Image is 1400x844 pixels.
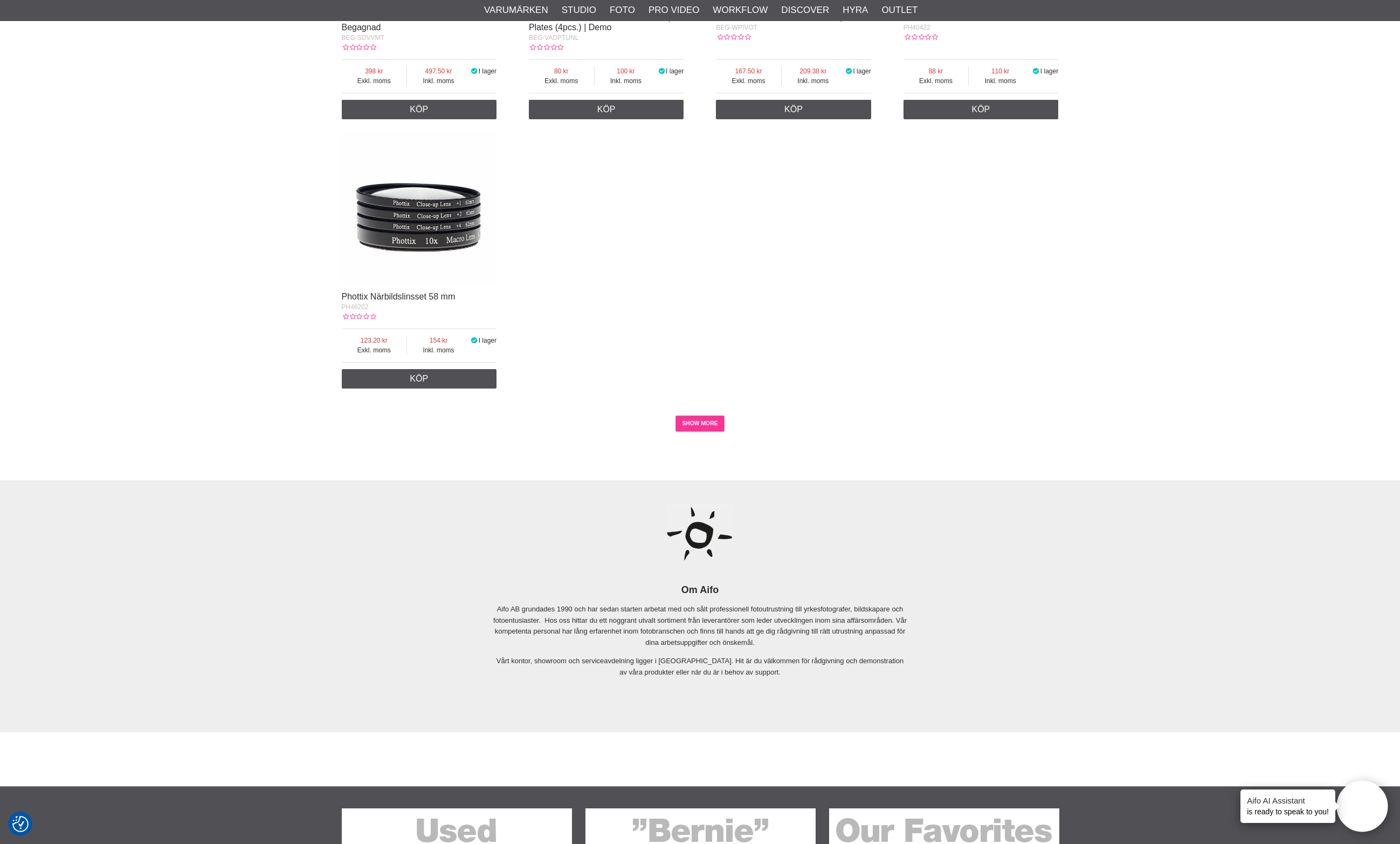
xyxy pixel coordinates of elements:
[342,292,456,301] a: Phottix Närbildslinsset 58 mm
[716,76,781,86] span: Exkl. moms
[342,76,407,86] span: Exkl. moms
[881,3,918,17] a: Outlet
[657,67,666,75] i: I lager
[675,416,725,432] a: SHOW MORE
[781,3,829,17] a: Discover
[342,100,497,119] a: Köp
[1247,795,1329,806] h4: Aifo AI Assistant
[12,814,29,834] button: Samtyckesinställningar
[470,337,479,344] i: I lager
[1032,67,1040,75] i: I lager
[904,24,930,31] span: PH40422
[342,303,369,311] span: PH46202
[493,604,907,649] p: Aifo AB grundades 1990 och har sedan starten arbetat med och sålt professionell fotoutrustning ti...
[479,337,496,344] span: I lager
[666,501,734,568] img: Aifo - Ljuset i dina bilder
[1040,67,1058,75] span: I lager
[484,3,548,17] a: Varumärken
[782,76,845,86] span: Inkl. moms
[853,67,871,75] span: I lager
[342,312,376,322] div: Kundbetyg: 0
[407,66,470,76] span: 497.50
[713,3,768,17] a: Workflow
[342,34,384,42] span: BEG-SDVVMT
[843,3,868,17] a: Hyra
[610,3,635,17] a: Foto
[595,76,658,86] span: Inkl. moms
[342,66,407,76] span: 398
[342,345,407,355] span: Exkl. moms
[649,3,699,17] a: Pro Video
[904,76,969,86] span: Exkl. moms
[969,76,1032,86] span: Inkl. moms
[529,76,594,86] span: Exkl. moms
[529,66,594,76] span: 80
[529,43,563,52] div: Kundbetyg: 0
[1240,789,1335,823] div: is ready to speak to you!
[342,43,376,52] div: Kundbetyg: 0
[904,66,969,76] span: 88
[904,100,1059,119] a: Köp
[716,100,871,119] a: Köp
[716,32,750,42] div: Kundbetyg: 0
[904,32,938,42] div: Kundbetyg: 0
[782,66,845,76] span: 209.38
[470,67,479,75] i: I lager
[12,816,29,832] img: Revisit consent button
[407,345,470,355] span: Inkl. moms
[493,583,907,597] h2: Om Aifo
[716,24,757,31] span: BEG-WPIVOT
[493,656,907,678] p: Vårt kontor, showroom och serviceavdelning ligger i [GEOGRAPHIC_DATA]. Hit är du välkommen för rå...
[562,3,596,17] a: Studio
[407,76,470,86] span: Inkl. moms
[595,66,658,76] span: 100
[716,66,781,76] span: 167.50
[479,67,496,75] span: I lager
[529,100,684,119] a: Köp
[666,67,684,75] span: I lager
[845,67,853,75] i: I lager
[969,66,1032,76] span: 110
[342,130,497,285] img: Phottix Närbildslinsset 58 mm
[407,336,470,345] span: 154
[342,369,497,389] a: Köp
[529,34,578,42] span: BEG-VADPTUNL
[342,336,407,345] span: 123.20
